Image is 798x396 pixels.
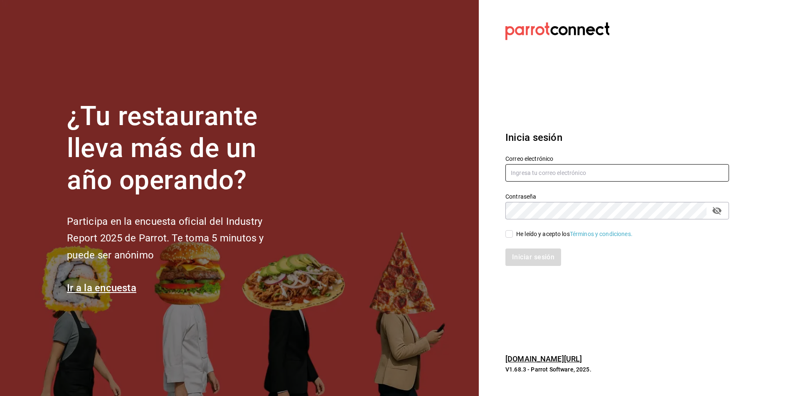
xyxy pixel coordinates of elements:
[505,156,729,162] label: Correo electrónico
[505,130,729,145] h3: Inicia sesión
[505,164,729,182] input: Ingresa tu correo electrónico
[67,282,136,294] a: Ir a la encuesta
[505,365,729,374] p: V1.68.3 - Parrot Software, 2025.
[505,354,582,363] a: [DOMAIN_NAME][URL]
[67,101,291,196] h1: ¿Tu restaurante lleva más de un año operando?
[570,231,633,237] a: Términos y condiciones.
[67,213,291,264] h2: Participa en la encuesta oficial del Industry Report 2025 de Parrot. Te toma 5 minutos y puede se...
[505,194,729,199] label: Contraseña
[710,204,724,218] button: passwordField
[516,230,633,239] div: He leído y acepto los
